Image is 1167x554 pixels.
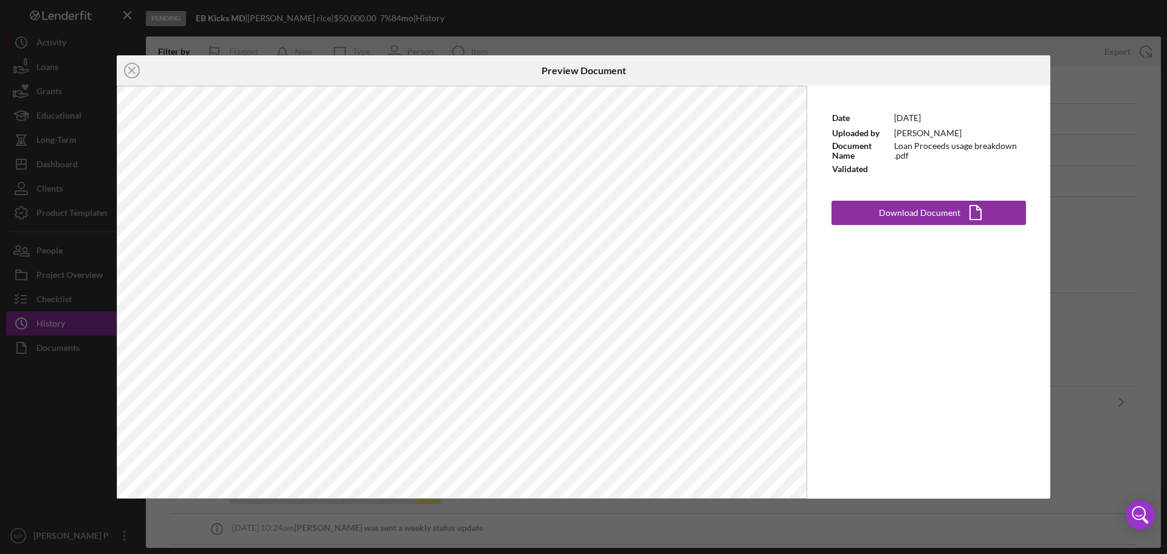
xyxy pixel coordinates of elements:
[832,164,868,174] b: Validated
[831,201,1026,225] button: Download Document
[893,125,1026,140] td: [PERSON_NAME]
[893,140,1026,161] td: Loan Proceeds usage breakdown .pdf
[832,128,880,138] b: Uploaded by
[542,65,626,76] h6: Preview Document
[1126,500,1155,530] div: Open Intercom Messenger
[832,140,872,161] b: Document Name
[893,110,1026,125] td: [DATE]
[832,113,850,123] b: Date
[879,201,960,225] div: Download Document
